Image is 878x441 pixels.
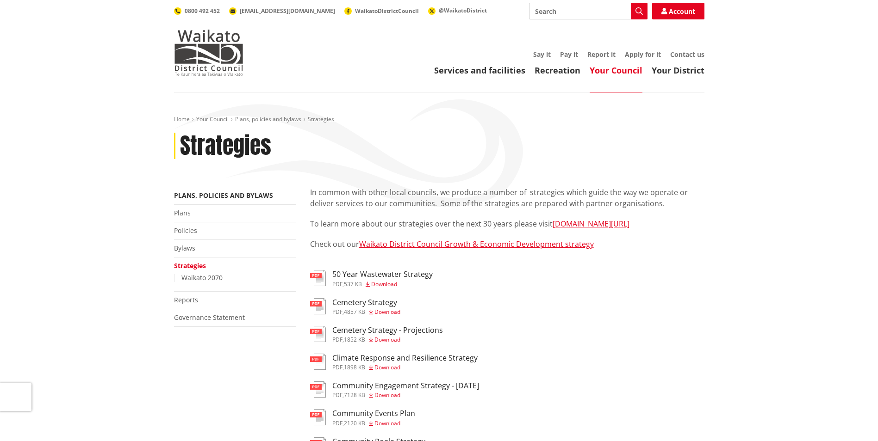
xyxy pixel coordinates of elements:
img: document-pdf.svg [310,326,326,342]
a: WaikatoDistrictCouncil [344,7,419,15]
a: Strategies [174,261,206,270]
div: , [332,365,478,370]
nav: breadcrumb [174,116,704,123]
span: pdf [332,419,342,427]
span: WaikatoDistrictCouncil [355,7,419,15]
span: @WaikatoDistrict [439,6,487,14]
div: , [332,309,400,315]
a: Account [652,3,704,19]
span: Download [371,280,397,288]
span: 7128 KB [344,391,365,399]
span: pdf [332,308,342,316]
span: 0800 492 452 [185,7,220,15]
a: Waikato District Council Growth & Economic Development strategy [359,239,594,249]
a: Contact us [670,50,704,59]
span: 537 KB [344,280,362,288]
a: Your District [652,65,704,76]
a: Policies [174,226,197,235]
img: document-pdf.svg [310,409,326,425]
a: Governance Statement [174,313,245,322]
div: , [332,337,443,343]
a: Reports [174,295,198,304]
span: Strategies [308,115,334,123]
a: Community Engagement Strategy - [DATE] pdf,7128 KB Download [310,381,479,398]
h3: Cemetery Strategy [332,298,400,307]
h3: 50 Year Wastewater Strategy [332,270,433,279]
a: Waikato 2070 [181,273,223,282]
a: Climate Response and Resilience Strategy pdf,1898 KB Download [310,354,478,370]
a: Home [174,115,190,123]
span: Download [374,336,400,343]
a: Services and facilities [434,65,525,76]
div: , [332,282,433,287]
div: Check out our [310,187,704,261]
span: pdf [332,363,342,371]
p: To learn more about our strategies over the next 30 years please visit [310,218,704,229]
h3: Cemetery Strategy - Projections [332,326,443,335]
h3: Community Events Plan [332,409,415,418]
a: 0800 492 452 [174,7,220,15]
div: , [332,421,415,426]
span: 1852 KB [344,336,365,343]
img: document-pdf.svg [310,354,326,370]
h3: Climate Response and Resilience Strategy [332,354,478,362]
span: [EMAIL_ADDRESS][DOMAIN_NAME] [240,7,335,15]
span: Download [374,419,400,427]
img: document-pdf.svg [310,381,326,398]
img: document-pdf.svg [310,270,326,286]
span: 4857 KB [344,308,365,316]
span: Download [374,363,400,371]
a: @WaikatoDistrict [428,6,487,14]
a: Plans, policies and bylaws [235,115,301,123]
a: Recreation [535,65,580,76]
a: Your Council [196,115,229,123]
span: 1898 KB [344,363,365,371]
a: 50 Year Wastewater Strategy pdf,537 KB Download [310,270,433,287]
a: Cemetery Strategy - Projections pdf,1852 KB Download [310,326,443,343]
a: Community Events Plan pdf,2120 KB Download [310,409,415,426]
a: Apply for it [625,50,661,59]
img: document-pdf.svg [310,298,326,314]
a: [DOMAIN_NAME][URL] [553,219,629,229]
div: , [332,392,479,398]
span: pdf [332,336,342,343]
a: Your Council [590,65,642,76]
a: Bylaws [174,244,195,252]
input: Search input [529,3,648,19]
a: Plans, policies and bylaws [174,191,273,200]
h1: Strategies [180,133,271,159]
span: pdf [332,280,342,288]
a: Plans [174,208,191,217]
span: 2120 KB [344,419,365,427]
span: pdf [332,391,342,399]
h3: Community Engagement Strategy - [DATE] [332,381,479,390]
p: In common with other local councils, we produce a number of strategies which guide the way we ope... [310,187,704,209]
a: Report it [587,50,616,59]
a: Pay it [560,50,578,59]
a: Cemetery Strategy pdf,4857 KB Download [310,298,400,315]
img: Waikato District Council - Te Kaunihera aa Takiwaa o Waikato [174,30,243,76]
span: Download [374,391,400,399]
a: [EMAIL_ADDRESS][DOMAIN_NAME] [229,7,335,15]
a: Say it [533,50,551,59]
span: Download [374,308,400,316]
